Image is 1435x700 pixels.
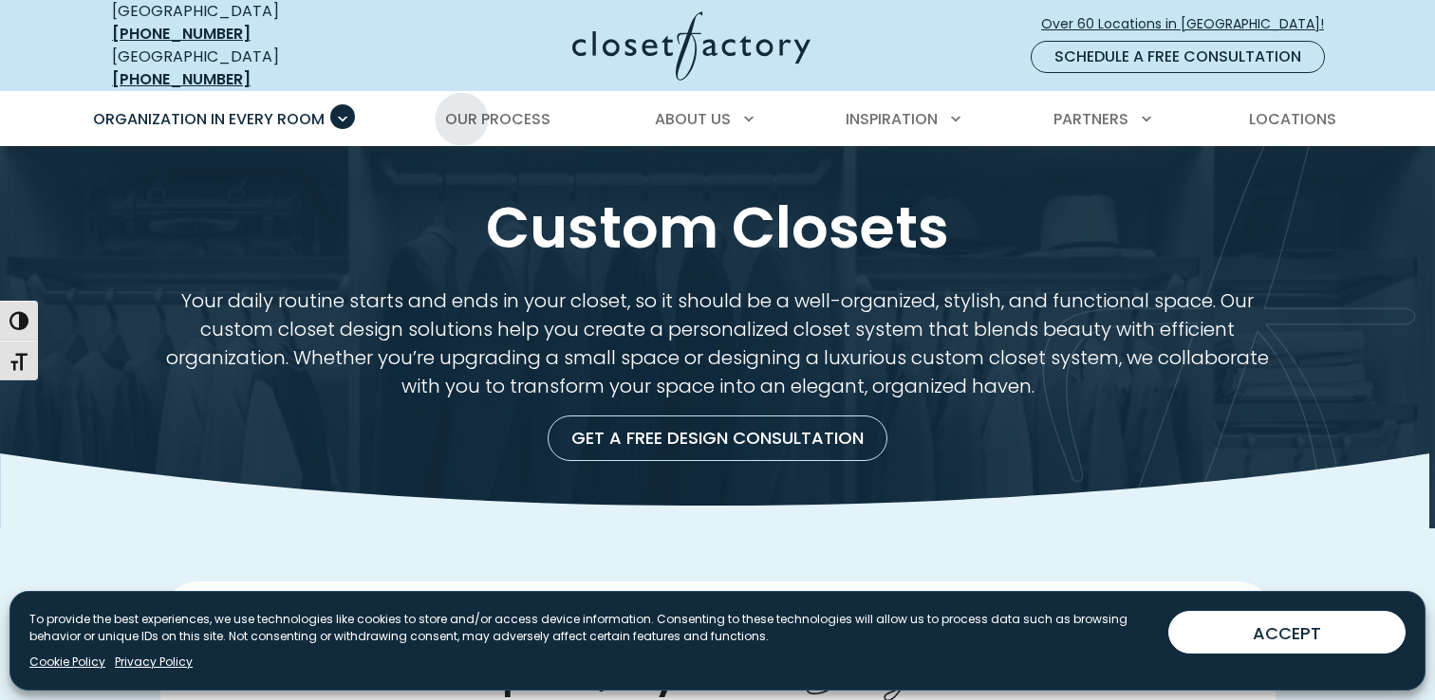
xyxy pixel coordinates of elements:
h1: Custom Closets [108,192,1327,264]
a: [PHONE_NUMBER] [112,23,251,45]
a: Cookie Policy [29,654,105,671]
img: Closet Factory Logo [572,11,811,81]
span: Partners [1053,108,1128,130]
span: Over 60 Locations in [GEOGRAPHIC_DATA]! [1041,14,1339,34]
a: Get a Free Design Consultation [548,415,887,461]
span: About Us [655,108,731,130]
p: Your daily routine starts and ends in your closet, so it should be a well-organized, stylish, and... [160,286,1276,400]
span: Inspiration [846,108,938,130]
nav: Primary Menu [80,93,1355,146]
a: [PHONE_NUMBER] [112,68,251,90]
a: Over 60 Locations in [GEOGRAPHIC_DATA]! [1040,8,1340,41]
button: ACCEPT [1168,611,1406,654]
div: [GEOGRAPHIC_DATA] [112,46,387,91]
span: Our Process [445,108,550,130]
p: To provide the best experiences, we use technologies like cookies to store and/or access device i... [29,611,1153,645]
a: Schedule a Free Consultation [1031,41,1325,73]
a: Privacy Policy [115,654,193,671]
span: Organization in Every Room [93,108,325,130]
span: Locations [1249,108,1336,130]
